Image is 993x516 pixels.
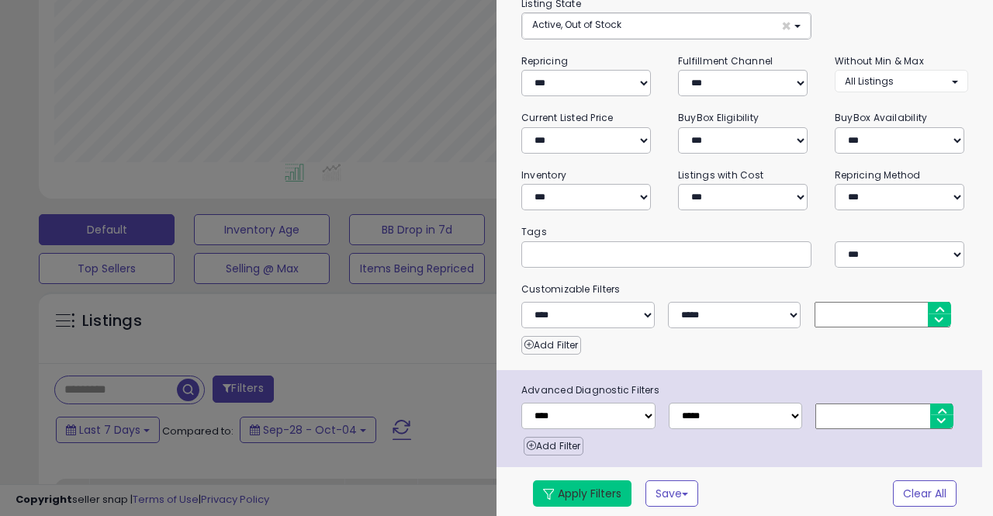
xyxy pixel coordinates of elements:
[835,168,921,182] small: Repricing Method
[533,480,631,507] button: Apply Filters
[893,480,957,507] button: Clear All
[521,54,568,68] small: Repricing
[845,74,894,88] span: All Listings
[522,13,811,39] button: Active, Out of Stock ×
[781,18,791,34] span: ×
[521,168,566,182] small: Inventory
[524,437,583,455] button: Add Filter
[678,168,763,182] small: Listings with Cost
[678,111,759,124] small: BuyBox Eligibility
[510,223,980,241] small: Tags
[835,70,968,92] button: All Listings
[510,281,980,298] small: Customizable Filters
[678,54,773,68] small: Fulfillment Channel
[835,111,927,124] small: BuyBox Availability
[521,336,581,355] button: Add Filter
[532,18,621,31] span: Active, Out of Stock
[645,480,698,507] button: Save
[521,111,613,124] small: Current Listed Price
[510,382,982,399] span: Advanced Diagnostic Filters
[835,54,924,68] small: Without Min & Max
